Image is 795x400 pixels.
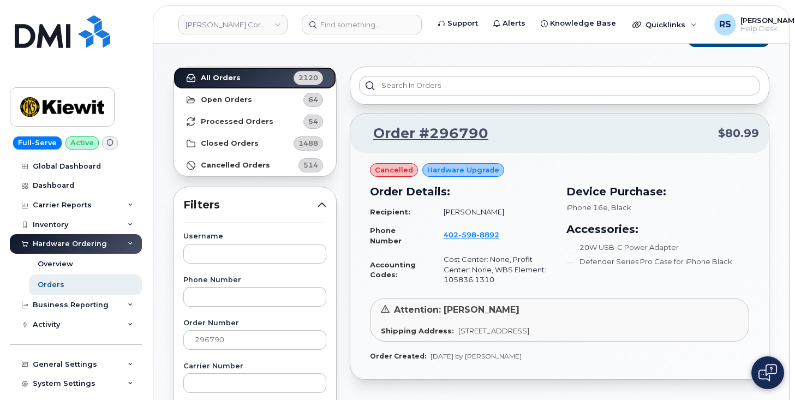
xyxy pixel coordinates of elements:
span: Attention: [PERSON_NAME] [394,305,519,315]
strong: Recipient: [370,207,410,216]
span: 54 [308,116,318,127]
label: Order Number [183,320,326,327]
a: Processed Orders54 [174,111,336,133]
a: Support [431,13,486,34]
span: Quicklinks [645,20,685,29]
li: Defender Series Pro Case for iPhone Black [566,256,750,267]
span: cancelled [375,165,413,175]
span: 598 [458,230,476,239]
h3: Device Purchase: [566,183,750,200]
label: Username [183,233,326,240]
td: Cost Center: None, Profit Center: None, WBS Element: 105836.1310 [434,250,553,289]
div: Quicklinks [625,14,704,35]
span: 2120 [298,73,318,83]
span: [STREET_ADDRESS] [458,326,529,335]
strong: Accounting Codes: [370,260,416,279]
strong: All Orders [201,74,241,82]
span: , Black [608,203,631,212]
span: RS [719,18,731,31]
span: 64 [308,94,318,105]
a: Knowledge Base [533,13,624,34]
input: Search in orders [359,76,760,95]
td: [PERSON_NAME] [434,202,553,222]
a: Order #296790 [360,124,488,144]
a: Alerts [486,13,533,34]
strong: Cancelled Orders [201,161,270,170]
label: Carrier Number [183,363,326,370]
li: 20W USB-C Power Adapter [566,242,750,253]
label: Phone Number [183,277,326,284]
span: 8892 [476,230,499,239]
a: 4025988892 [444,230,512,239]
strong: Phone Number [370,226,402,245]
span: 402 [444,230,499,239]
a: Open Orders64 [174,89,336,111]
a: All Orders2120 [174,67,336,89]
strong: Order Created: [370,352,426,360]
span: Knowledge Base [550,18,616,29]
strong: Processed Orders [201,117,273,126]
span: Orders [194,28,254,45]
img: Open chat [758,364,777,381]
span: [DATE] by [PERSON_NAME] [431,352,522,360]
strong: Open Orders [201,95,252,104]
a: Kiewit Corporation [178,15,288,34]
span: Support [447,18,478,29]
span: Hardware Upgrade [427,165,499,175]
span: iPhone 16e [566,203,608,212]
strong: Closed Orders [201,139,259,148]
h3: Accessories: [566,221,750,237]
a: Closed Orders1488 [174,133,336,154]
span: 514 [303,160,318,170]
input: Find something... [302,15,422,34]
strong: Shipping Address: [381,326,454,335]
span: $80.99 [718,126,759,141]
span: Alerts [503,18,525,29]
h3: Order Details: [370,183,553,200]
a: Cancelled Orders514 [174,154,336,176]
span: 1488 [298,138,318,148]
span: Filters [183,197,318,213]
